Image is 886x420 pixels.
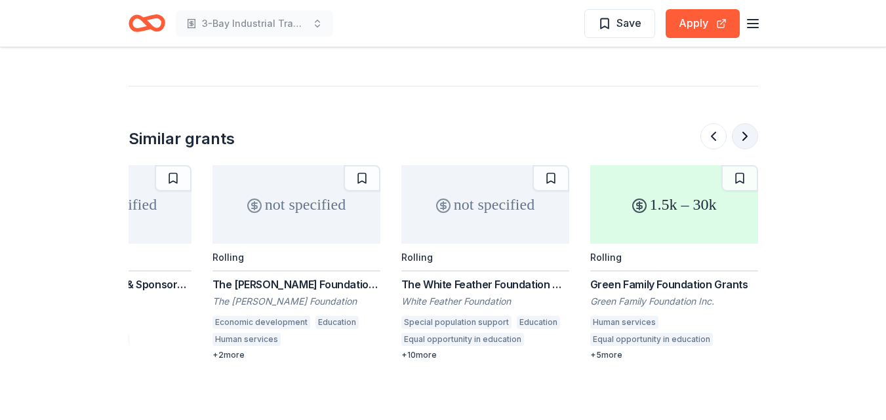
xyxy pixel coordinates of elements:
[315,316,359,329] div: Education
[401,165,569,244] div: not specified
[517,316,560,329] div: Education
[590,277,758,292] div: Green Family Foundation Grants
[129,128,235,149] div: Similar grants
[212,316,310,329] div: Economic development
[666,9,740,38] button: Apply
[590,350,758,360] div: + 5 more
[212,277,380,292] div: The [PERSON_NAME] Foundation Partnership Grant
[590,252,622,263] div: Rolling
[590,165,758,244] div: 1.5k – 30k
[401,252,433,263] div: Rolling
[212,333,281,346] div: Human services
[590,295,758,308] div: Green Family Foundation Inc.
[212,252,244,263] div: Rolling
[212,165,380,244] div: not specified
[176,10,333,37] button: 3-Bay Industrial Trades Workshop Installation
[212,295,380,308] div: The [PERSON_NAME] Foundation
[212,350,380,360] div: + 2 more
[401,316,512,329] div: Special population support
[401,333,524,346] div: Equal opportunity in education
[401,277,569,292] div: The White Feather Foundation Grant
[616,14,641,31] span: Save
[212,165,380,360] a: not specifiedRollingThe [PERSON_NAME] Foundation Partnership GrantThe [PERSON_NAME] FoundationEco...
[590,333,713,346] div: Equal opportunity in education
[401,350,569,360] div: + 10 more
[202,16,307,31] span: 3-Bay Industrial Trades Workshop Installation
[590,316,658,329] div: Human services
[401,165,569,360] a: not specifiedRollingThe White Feather Foundation GrantWhite Feather FoundationSpecial population ...
[584,9,655,38] button: Save
[401,295,569,308] div: White Feather Foundation
[590,165,758,360] a: 1.5k – 30kRollingGreen Family Foundation GrantsGreen Family Foundation Inc.Human servicesEqual op...
[129,8,165,39] a: Home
